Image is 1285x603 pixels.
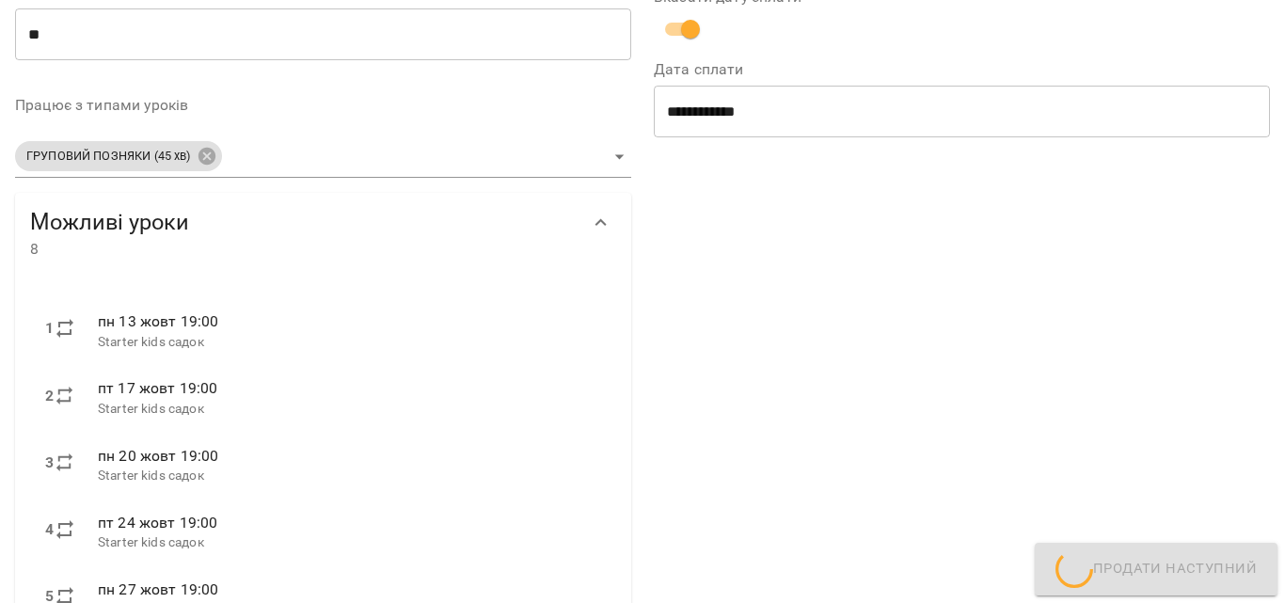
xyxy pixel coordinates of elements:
span: пт 24 жовт 19:00 [98,514,217,532]
div: ГРУПОВИЙ ПОЗНЯКИ (45 хв) [15,141,222,171]
span: пн 27 жовт 19:00 [98,580,218,598]
span: пн 13 жовт 19:00 [98,312,218,330]
button: Show more [579,200,624,246]
p: Starter kids садок [98,467,601,485]
div: ГРУПОВИЙ ПОЗНЯКИ (45 хв) [15,135,631,178]
label: 4 [45,518,54,541]
label: Дата сплати [654,62,1270,77]
span: пт 17 жовт 19:00 [98,379,217,397]
label: 3 [45,452,54,474]
p: Starter kids садок [98,333,601,352]
span: ГРУПОВИЙ ПОЗНЯКИ (45 хв) [15,148,202,166]
span: Можливі уроки [30,208,579,237]
span: 8 [30,238,579,261]
label: Працює з типами уроків [15,98,631,113]
p: Starter kids садок [98,533,601,552]
label: 1 [45,317,54,340]
span: пн 20 жовт 19:00 [98,447,218,465]
p: Starter kids садок [98,400,601,419]
label: 2 [45,385,54,407]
